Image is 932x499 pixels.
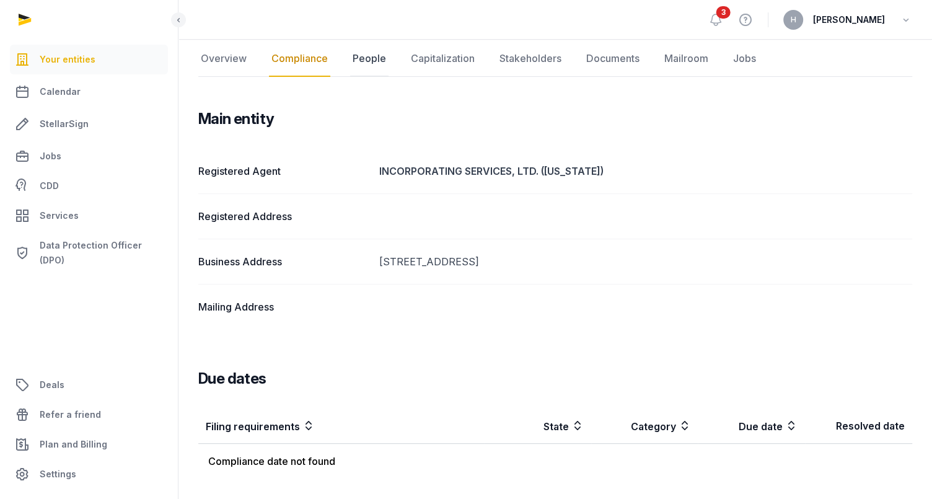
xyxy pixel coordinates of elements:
[198,254,369,269] dt: Business Address
[813,12,885,27] span: [PERSON_NAME]
[783,10,803,30] button: H
[662,41,711,77] a: Mailroom
[198,41,249,77] a: Overview
[731,41,758,77] a: Jobs
[379,254,912,269] dd: [STREET_ADDRESS]
[40,208,79,223] span: Services
[40,117,89,131] span: StellarSign
[40,84,81,99] span: Calendar
[40,238,163,268] span: Data Protection Officer (DPO)
[408,41,477,77] a: Capitalization
[198,408,484,444] th: Filing requirements
[379,164,912,179] dd: INCORPORATING SERVICES, LTD. ([US_STATE])
[497,41,564,77] a: Stakeholders
[198,41,912,77] nav: Tabs
[198,109,274,129] h3: Main entity
[805,408,912,444] th: Resolved date
[198,369,266,389] h3: Due dates
[40,149,61,164] span: Jobs
[10,77,168,107] a: Calendar
[198,209,369,224] dt: Registered Address
[484,408,591,444] th: State
[591,408,698,444] th: Category
[10,45,168,74] a: Your entities
[40,437,107,452] span: Plan and Billing
[10,233,168,273] a: Data Protection Officer (DPO)
[198,444,698,479] td: Compliance date not found
[10,174,168,198] a: CDD
[198,299,369,314] dt: Mailing Address
[10,201,168,231] a: Services
[40,467,76,482] span: Settings
[198,164,369,179] dt: Registered Agent
[10,430,168,459] a: Plan and Billing
[40,407,101,422] span: Refer a friend
[40,52,95,67] span: Your entities
[40,378,64,392] span: Deals
[350,41,389,77] a: People
[870,439,932,499] iframe: Chat Widget
[791,16,796,24] span: H
[10,400,168,430] a: Refer a friend
[269,41,330,77] a: Compliance
[584,41,642,77] a: Documents
[10,109,168,139] a: StellarSign
[10,459,168,489] a: Settings
[698,408,805,444] th: Due date
[716,6,731,19] span: 3
[40,179,59,193] span: CDD
[10,370,168,400] a: Deals
[10,141,168,171] a: Jobs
